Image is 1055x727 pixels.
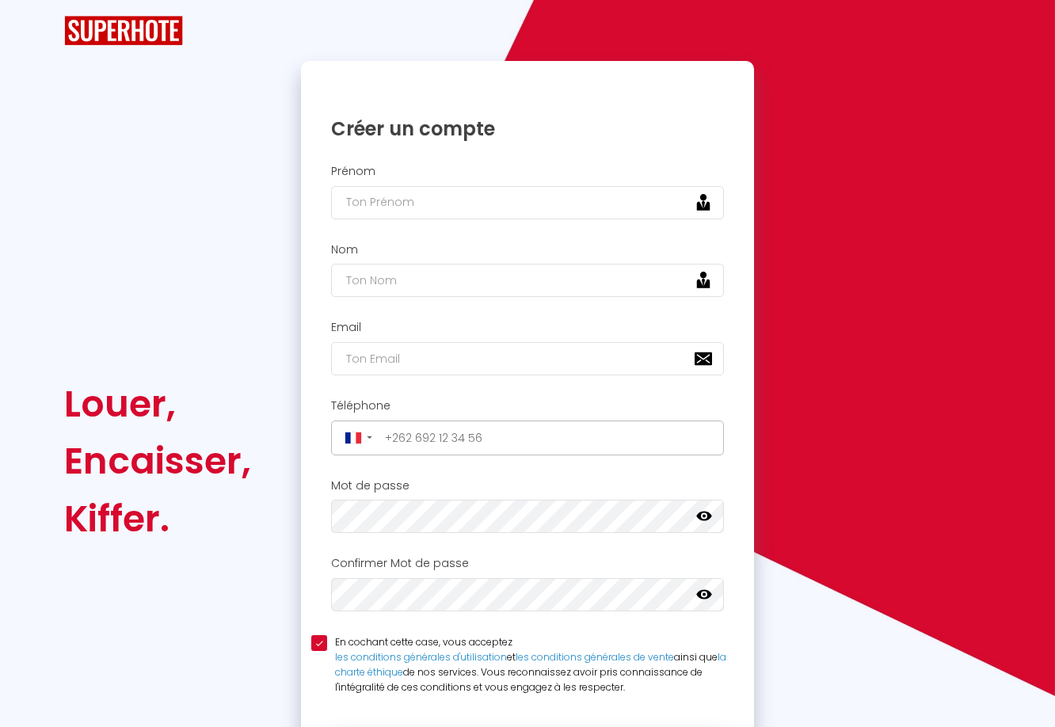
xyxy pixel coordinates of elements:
[365,434,374,441] span: ▼
[335,650,726,679] a: la charte éthique
[331,321,724,334] h2: Email
[335,650,507,664] a: les conditions générales d'utilisation
[379,425,719,451] input: +262 692 12 34 56
[331,264,724,297] input: Ton Nom
[516,650,674,664] a: les conditions générales de vente
[331,342,724,375] input: Ton Email
[331,186,724,219] input: Ton Prénom
[331,165,724,178] h2: Prénom
[64,432,251,489] div: Encaisser,
[331,399,724,413] h2: Téléphone
[335,650,744,695] div: et ainsi que de nos services. Vous reconnaissez avoir pris connaissance de l'intégralité de ces c...
[331,116,724,141] h1: Créer un compte
[64,490,251,547] div: Kiffer.
[64,375,251,432] div: Louer,
[327,635,744,695] label: En cochant cette case, vous acceptez
[331,243,724,257] h2: Nom
[331,479,724,493] h2: Mot de passe
[64,16,183,45] img: SuperHote logo
[331,557,724,570] h2: Confirmer Mot de passe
